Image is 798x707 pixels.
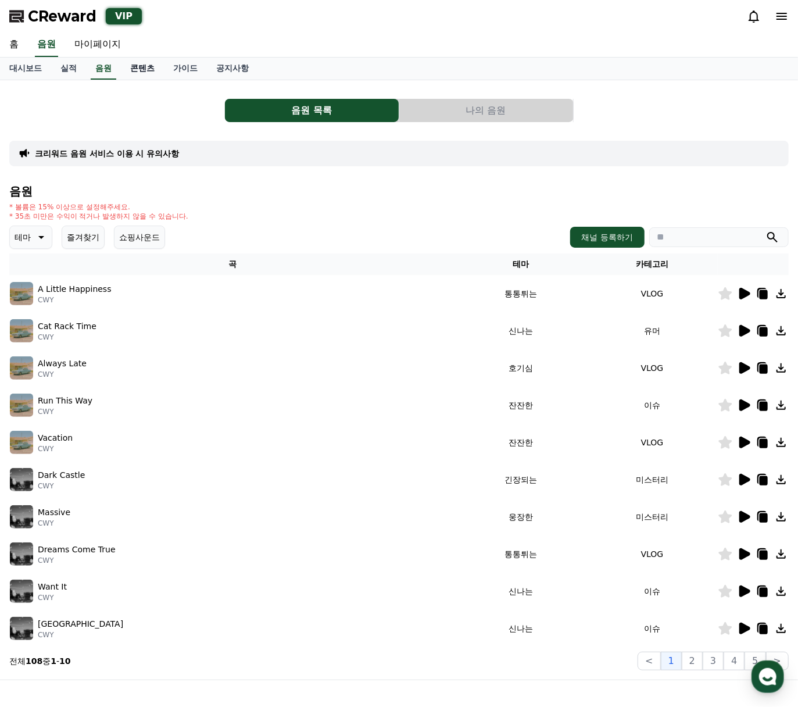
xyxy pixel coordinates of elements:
[59,656,70,666] strong: 10
[586,498,718,535] td: 미스터리
[38,333,96,342] p: CWY
[38,506,70,519] p: Massive
[455,349,586,387] td: 호기심
[9,253,455,275] th: 곡
[38,432,73,444] p: Vacation
[3,369,77,398] a: 홈
[586,535,718,573] td: VLOG
[106,387,120,396] span: 대화
[9,212,188,221] p: * 35초 미만은 수익이 적거나 발생하지 않을 수 있습니다.
[37,386,44,395] span: 홈
[455,535,586,573] td: 통통튀는
[703,652,724,670] button: 3
[38,581,67,593] p: Want It
[164,58,207,80] a: 가이드
[121,58,164,80] a: 콘텐츠
[51,656,56,666] strong: 1
[38,370,87,379] p: CWY
[638,652,660,670] button: <
[9,185,789,198] h4: 음원
[455,275,586,312] td: 통통튀는
[150,369,223,398] a: 설정
[586,349,718,387] td: VLOG
[766,652,789,670] button: >
[38,407,92,416] p: CWY
[455,387,586,424] td: 잔잔한
[35,148,179,159] a: 크리워드 음원 서비스 이용 시 유의사항
[65,33,130,57] a: 마이페이지
[10,468,33,491] img: music
[28,7,96,26] span: CReward
[38,469,85,481] p: Dark Castle
[9,7,96,26] a: CReward
[745,652,765,670] button: 5
[10,542,33,566] img: music
[38,556,116,565] p: CWY
[661,652,682,670] button: 1
[455,424,586,461] td: 잔잔한
[10,282,33,305] img: music
[38,358,87,370] p: Always Late
[455,312,586,349] td: 신나는
[586,387,718,424] td: 이슈
[38,444,73,454] p: CWY
[586,573,718,610] td: 이슈
[10,431,33,454] img: music
[10,319,33,342] img: music
[586,461,718,498] td: 미스터리
[106,8,142,24] div: VIP
[399,99,574,122] a: 나의 음원
[586,312,718,349] td: 유머
[455,253,586,275] th: 테마
[570,227,645,248] button: 채널 등록하기
[38,519,70,528] p: CWY
[62,226,105,249] button: 즐겨찾기
[455,461,586,498] td: 긴장되는
[38,481,85,491] p: CWY
[225,99,399,122] button: 음원 목록
[455,610,586,647] td: 신나는
[38,283,112,295] p: A Little Happiness
[38,395,92,407] p: Run This Way
[586,610,718,647] td: 이슈
[9,655,71,667] p: 전체 중 -
[10,580,33,603] img: music
[35,33,58,57] a: 음원
[38,544,116,556] p: Dreams Come True
[455,498,586,535] td: 웅장한
[38,593,67,602] p: CWY
[77,369,150,398] a: 대화
[10,394,33,417] img: music
[455,573,586,610] td: 신나는
[586,275,718,312] td: VLOG
[207,58,258,80] a: 공지사항
[180,386,194,395] span: 설정
[91,58,116,80] a: 음원
[682,652,703,670] button: 2
[38,618,123,630] p: [GEOGRAPHIC_DATA]
[9,202,188,212] p: * 볼륨은 15% 이상으로 설정해주세요.
[10,356,33,380] img: music
[586,424,718,461] td: VLOG
[38,295,112,305] p: CWY
[724,652,745,670] button: 4
[51,58,86,80] a: 실적
[114,226,165,249] button: 쇼핑사운드
[586,253,718,275] th: 카테고리
[15,229,31,245] p: 테마
[10,505,33,529] img: music
[9,226,52,249] button: 테마
[399,99,573,122] button: 나의 음원
[26,656,42,666] strong: 108
[10,617,33,640] img: music
[38,630,123,640] p: CWY
[38,320,96,333] p: Cat Rack Time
